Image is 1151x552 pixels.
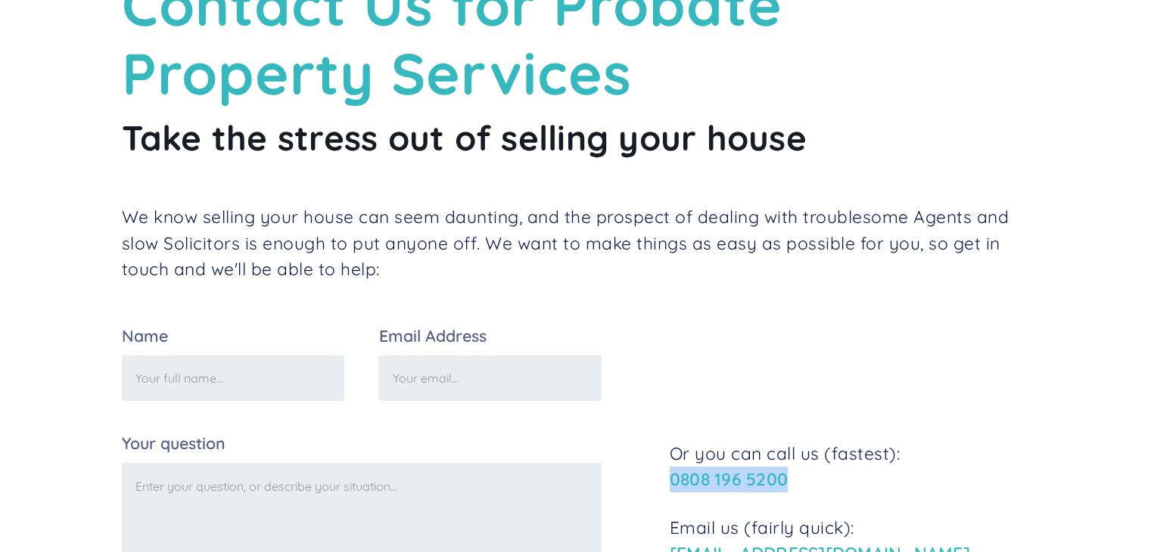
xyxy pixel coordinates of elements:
input: Your full name... [122,355,344,401]
label: Your question [122,436,602,451]
input: Your email... [378,355,601,401]
p: We know selling your house can seem daunting, and the prospect of dealing with troublesome Agents... [122,204,1030,282]
h2: Take the stress out of selling your house [122,116,1030,159]
label: Email Address [378,328,601,344]
a: 0808 196 5200 [670,468,788,490]
label: Name [122,328,344,344]
p: Or you can call us (fastest): [670,441,1030,492]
